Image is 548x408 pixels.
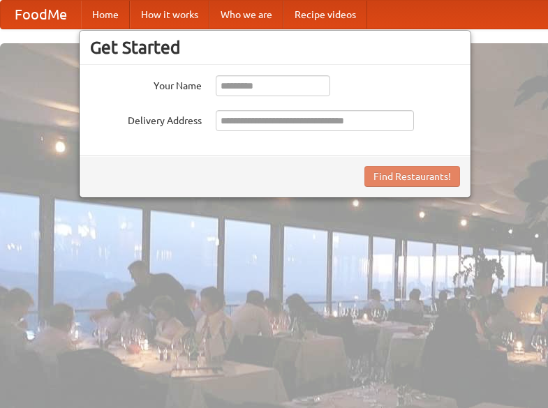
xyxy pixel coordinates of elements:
[90,37,460,58] h3: Get Started
[90,75,202,93] label: Your Name
[1,1,81,29] a: FoodMe
[81,1,130,29] a: Home
[364,166,460,187] button: Find Restaurants!
[209,1,283,29] a: Who we are
[130,1,209,29] a: How it works
[90,110,202,128] label: Delivery Address
[283,1,367,29] a: Recipe videos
